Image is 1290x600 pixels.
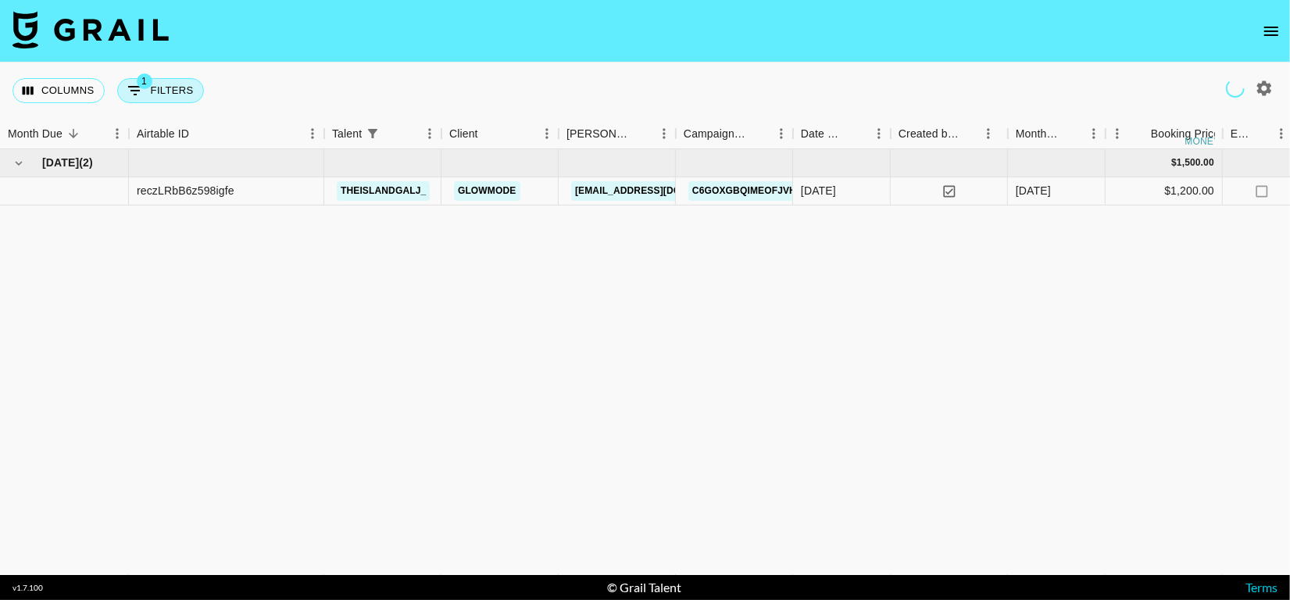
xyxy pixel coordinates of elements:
[362,123,384,145] div: 1 active filter
[845,123,867,145] button: Sort
[337,181,430,201] a: theislandgalj_
[63,123,84,145] button: Sort
[977,122,1000,145] button: Menu
[1016,183,1051,198] div: Aug '25
[1224,77,1245,98] span: Refreshing clients, campaigns...
[137,183,234,198] div: reczLRbB6z598igfe
[801,183,836,198] div: 26/8/2025
[13,11,169,48] img: Grail Talent
[79,155,93,170] span: ( 2 )
[117,78,204,103] button: Show filters
[8,152,30,174] button: hide children
[1256,16,1287,47] button: open drawer
[478,123,500,145] button: Sort
[793,119,891,149] div: Date Created
[867,122,891,145] button: Menu
[684,119,748,149] div: Campaign (Type)
[137,119,189,149] div: Airtable ID
[770,122,793,145] button: Menu
[324,119,441,149] div: Talent
[566,119,631,149] div: [PERSON_NAME]
[301,122,324,145] button: Menu
[362,123,384,145] button: Show filters
[137,73,152,89] span: 1
[384,123,406,145] button: Sort
[748,123,770,145] button: Sort
[607,580,681,595] div: © Grail Talent
[332,119,362,149] div: Talent
[454,181,520,201] a: GLOWMODE
[1231,119,1252,149] div: Expenses: Remove Commission?
[899,119,959,149] div: Created by Grail Team
[1177,574,1214,587] div: 3,600.00
[189,123,211,145] button: Sort
[1082,122,1106,145] button: Menu
[1252,123,1274,145] button: Sort
[1177,156,1214,170] div: 1,500.00
[631,123,652,145] button: Sort
[1245,580,1277,595] a: Terms
[559,119,676,149] div: Booker
[891,119,1008,149] div: Created by Grail Team
[1008,119,1106,149] div: Month Due
[13,78,105,103] button: Select columns
[105,122,129,145] button: Menu
[1129,123,1151,145] button: Sort
[1016,119,1060,149] div: Month Due
[959,123,981,145] button: Sort
[13,583,43,593] div: v 1.7.100
[1171,156,1177,170] div: $
[1185,137,1220,146] div: money
[129,119,324,149] div: Airtable ID
[1106,177,1223,205] div: $1,200.00
[801,119,845,149] div: Date Created
[1171,574,1177,587] div: $
[1106,122,1129,145] button: Menu
[8,119,63,149] div: Month Due
[535,122,559,145] button: Menu
[441,119,559,149] div: Client
[418,122,441,145] button: Menu
[676,119,793,149] div: Campaign (Type)
[688,181,826,201] a: C6GoXGbqimEofJvHOFLP
[1060,123,1082,145] button: Sort
[42,155,79,170] span: [DATE]
[449,119,478,149] div: Client
[652,122,676,145] button: Menu
[1151,119,1220,149] div: Booking Price
[571,181,746,201] a: [EMAIL_ADDRESS][DOMAIN_NAME]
